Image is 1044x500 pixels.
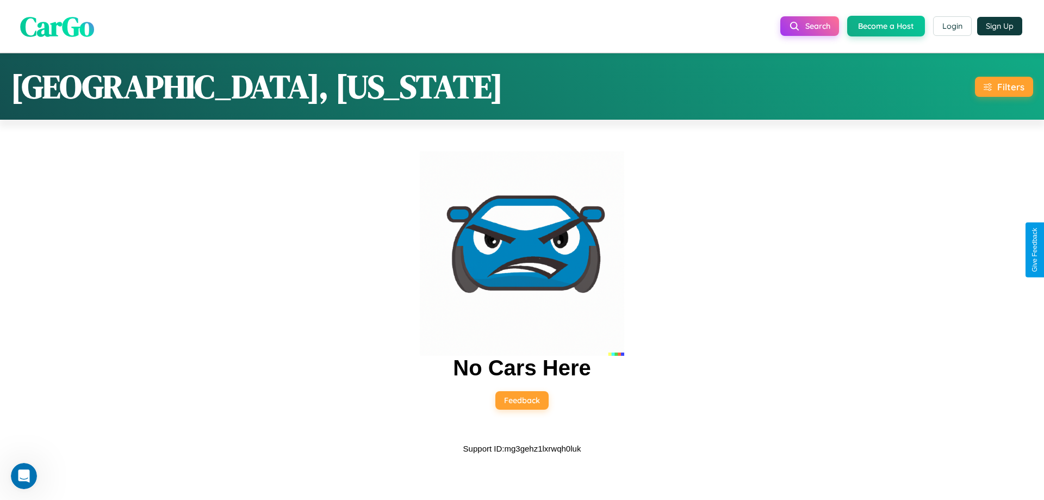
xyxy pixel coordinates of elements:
button: Search [780,16,839,36]
h2: No Cars Here [453,356,591,380]
div: Filters [997,81,1024,92]
p: Support ID: mg3gehz1lxrwqh0luk [463,441,581,456]
iframe: Intercom live chat [11,463,37,489]
button: Sign Up [977,17,1022,35]
button: Filters [975,77,1033,97]
button: Feedback [495,391,549,410]
div: Give Feedback [1031,228,1039,272]
h1: [GEOGRAPHIC_DATA], [US_STATE] [11,64,503,109]
img: car [420,151,624,356]
span: CarGo [20,7,94,45]
button: Become a Host [847,16,925,36]
button: Login [933,16,972,36]
span: Search [805,21,830,31]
